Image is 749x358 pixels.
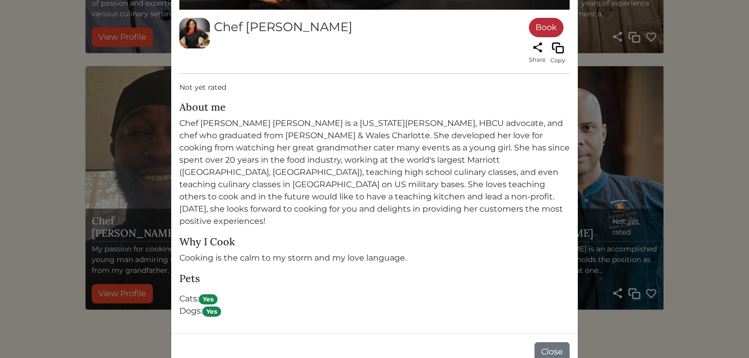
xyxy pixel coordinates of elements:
div: Chef [PERSON_NAME] [214,18,353,36]
span: Yes [199,294,218,304]
span: Share [529,56,546,64]
span: Copy [550,56,565,65]
img: share-1faecb925d3aa8b4818589e098d901abcb124480226b9b3fe047c74f8e025096.svg [531,41,544,54]
p: Cooking is the calm to my storm and my love language. [179,252,570,264]
a: Book [529,18,564,37]
h5: About me [179,101,570,113]
span: Yes [202,306,221,317]
div: Cats: [179,293,570,305]
button: Copy [550,41,566,65]
h5: Pets [179,272,570,285]
img: 9224d97c0f3f46b1b295f392170274bf [179,18,210,48]
img: Copy link to profile [552,42,564,54]
p: Chef [PERSON_NAME] [PERSON_NAME] is a [US_STATE][PERSON_NAME], HBCU advocate, and chef who gradua... [179,117,570,227]
a: Share [529,41,546,64]
span: Not yet rated [179,82,226,93]
div: Dogs: [179,305,570,317]
h5: Why I Cook [179,236,570,248]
